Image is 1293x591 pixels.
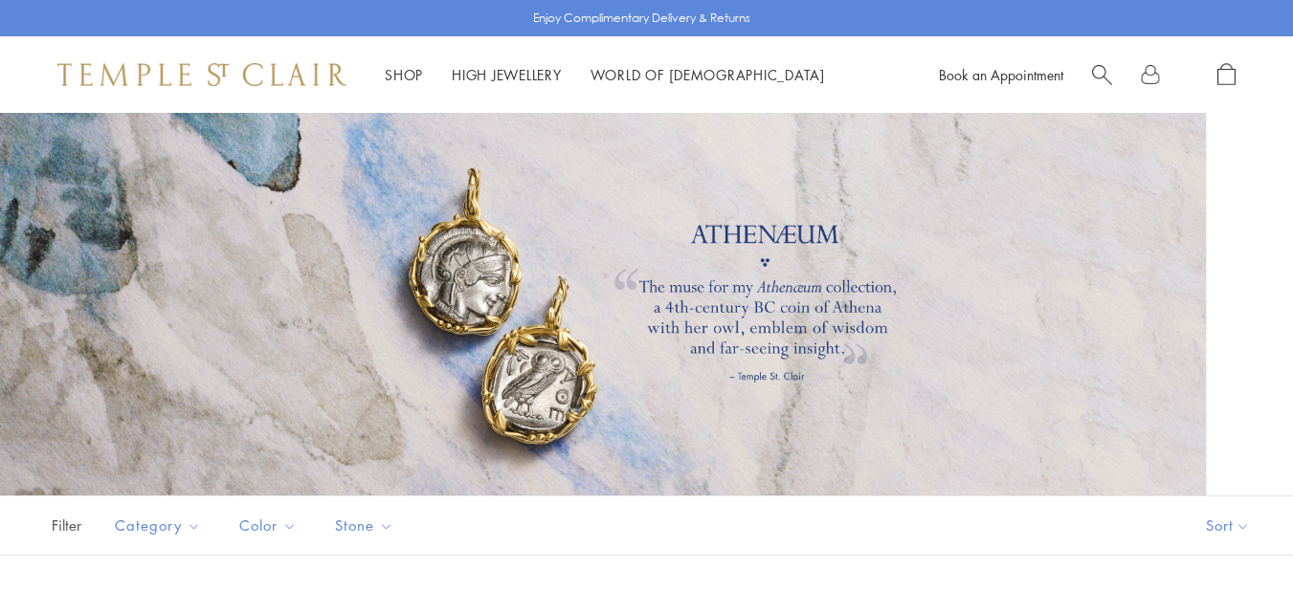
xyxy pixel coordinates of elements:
[1163,496,1293,555] button: Show sort by
[225,504,311,547] button: Color
[591,65,825,84] a: World of [DEMOGRAPHIC_DATA]World of [DEMOGRAPHIC_DATA]
[1217,63,1236,87] a: Open Shopping Bag
[230,514,311,537] span: Color
[325,514,408,537] span: Stone
[1092,63,1112,87] a: Search
[57,63,346,86] img: Temple St. Clair
[105,514,215,537] span: Category
[385,65,423,84] a: ShopShop
[385,63,825,87] nav: Main navigation
[533,9,750,28] p: Enjoy Complimentary Delivery & Returns
[452,65,562,84] a: High JewelleryHigh Jewellery
[100,504,215,547] button: Category
[939,65,1063,84] a: Book an Appointment
[321,504,408,547] button: Stone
